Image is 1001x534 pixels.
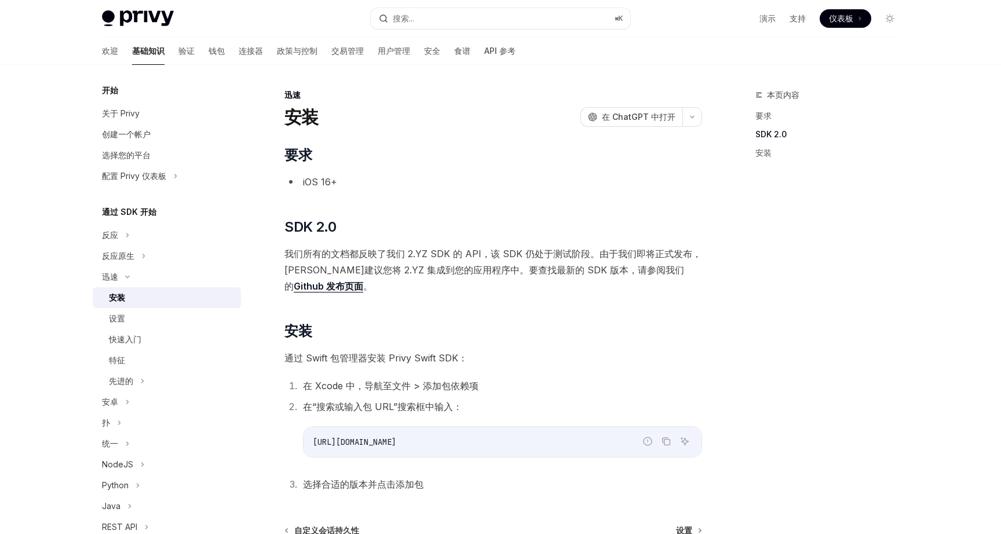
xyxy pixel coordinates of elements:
font: 迅速 [284,90,301,100]
a: 安全 [424,37,440,65]
font: 通过 SDK 开始 [102,207,156,217]
font: SDK 2.0 [755,129,787,139]
a: 仪表板 [820,9,871,28]
a: Github 发布页面 [294,280,363,292]
font: 。 [363,280,372,292]
font: 搜索... [393,13,414,23]
font: Java [102,501,120,511]
font: Python [102,480,129,490]
font: 反应 [102,230,118,240]
a: 交易管理 [331,37,364,65]
a: 创建一个帐户 [93,124,241,145]
a: 要求 [755,107,908,125]
font: ⌘ [615,14,618,23]
font: 要求 [284,147,312,163]
a: 快速入门 [93,329,241,350]
font: 选择合适的版本并点击添加包 [303,478,423,490]
font: 配置 Privy 仪表板 [102,171,166,181]
a: 设置 [93,308,241,329]
button: 报告错误代码 [640,434,655,449]
img: 灯光标志 [102,10,174,27]
a: API 参考 [484,37,516,65]
a: 演示 [759,13,776,24]
font: 先进的 [109,376,133,386]
a: 钱包 [209,37,225,65]
font: SDK 2.0 [284,218,336,235]
a: 关于 Privy [93,103,241,124]
a: 选择您的平台 [93,145,241,166]
font: 要求 [755,111,772,120]
a: 安装 [755,144,908,162]
font: 迅速 [102,272,118,281]
font: 通过 Swift 包管理器安装 Privy Swift SDK： [284,352,467,364]
button: 询问人工智能 [677,434,692,449]
button: 复制代码块中的内容 [659,434,674,449]
font: 在“搜索或输入包 URL”搜索框中输入： [303,401,462,412]
font: 安卓 [102,397,118,407]
font: 本页内容 [767,90,799,100]
font: 支持 [790,13,806,23]
span: [URL][DOMAIN_NAME] [313,437,396,447]
font: 安装 [284,107,319,127]
font: 关于 Privy [102,108,140,118]
font: 开始 [102,85,118,95]
button: 搜索...⌘K [371,8,630,29]
a: 支持 [790,13,806,24]
font: 扑 [102,418,110,427]
button: 切换暗模式 [881,9,899,28]
font: 仪表板 [829,13,853,23]
font: 食谱 [454,46,470,56]
font: 安全 [424,46,440,56]
font: 反应原生 [102,251,134,261]
font: 用户管理 [378,46,410,56]
font: K [618,14,623,23]
font: 快速入门 [109,334,141,344]
font: 特征 [109,355,125,365]
font: 欢迎 [102,46,118,56]
button: 在 ChatGPT 中打开 [580,107,682,127]
font: 交易管理 [331,46,364,56]
a: 特征 [93,350,241,371]
font: API 参考 [484,46,516,56]
font: 统一 [102,438,118,448]
a: 安装 [93,287,241,308]
font: 在 Xcode 中，导航至文件 > 添加包依赖项 [303,380,478,392]
font: iOS 16+ [303,176,337,188]
font: 安装 [284,323,312,339]
a: 政策与控制 [277,37,317,65]
font: 创建一个帐户 [102,129,151,139]
font: 在 ChatGPT 中打开 [602,112,675,122]
font: 连接器 [239,46,263,56]
font: 政策与控制 [277,46,317,56]
font: 基础知识 [132,46,165,56]
font: 设置 [109,313,125,323]
a: SDK 2.0 [755,125,908,144]
a: 欢迎 [102,37,118,65]
font: 选择您的平台 [102,150,151,160]
font: 演示 [759,13,776,23]
font: 我们所有的文档都反映了我们 2.YZ SDK 的 API，该 SDK 仍处于测试阶段。由于我们即将正式发布，[PERSON_NAME]建议您将 2.YZ 集成到您的应用程序中。要查找最新的 SD... [284,248,702,292]
a: 用户管理 [378,37,410,65]
a: 基础知识 [132,37,165,65]
a: 验证 [178,37,195,65]
font: 安装 [109,292,125,302]
a: 连接器 [239,37,263,65]
font: 钱包 [209,46,225,56]
a: 食谱 [454,37,470,65]
font: 验证 [178,46,195,56]
font: 安装 [755,148,772,158]
font: REST API [102,522,137,532]
font: NodeJS [102,459,133,469]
